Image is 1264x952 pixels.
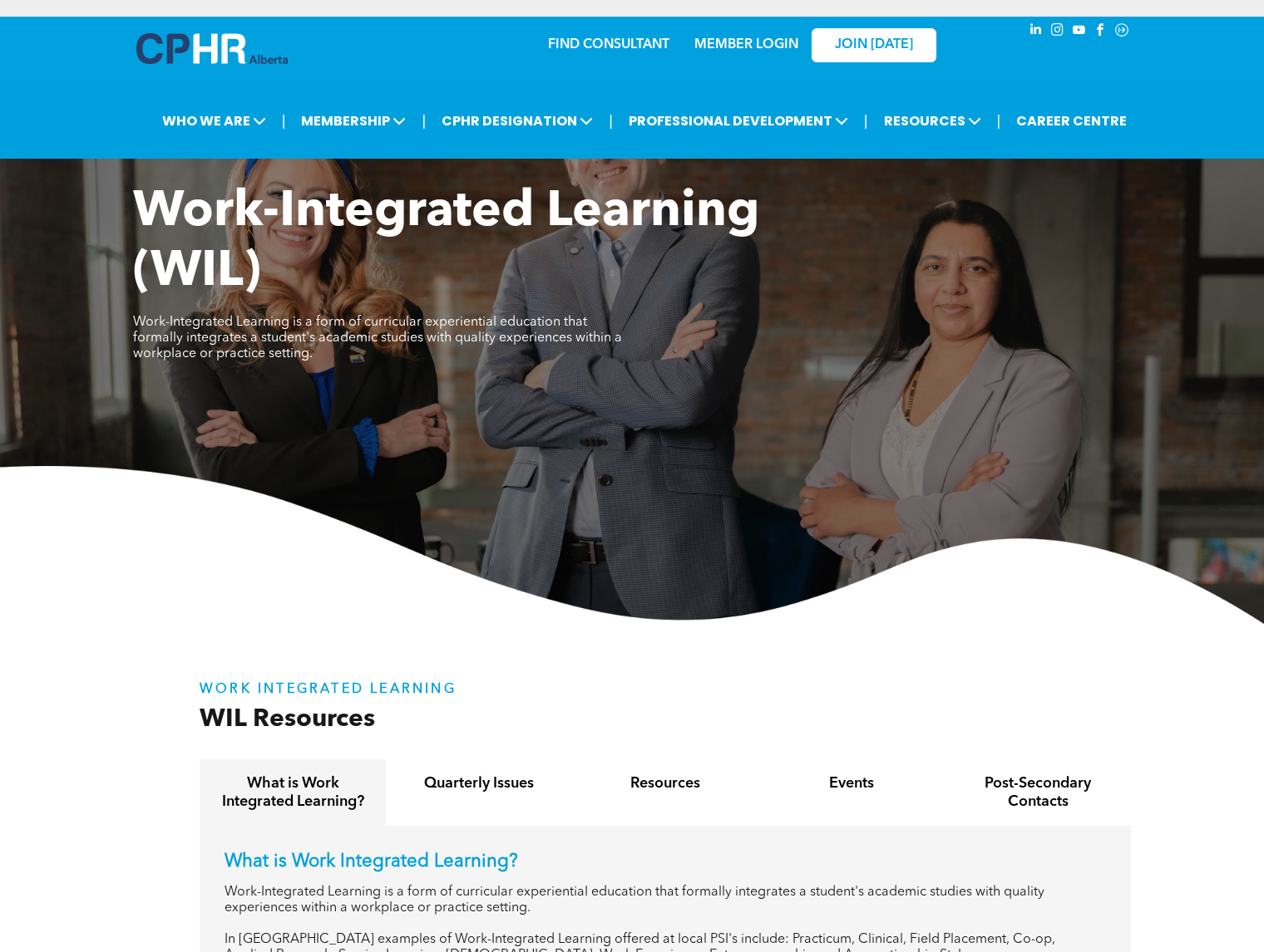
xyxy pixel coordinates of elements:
h4: Events [773,774,930,793]
a: MEMBER LOGIN [694,38,798,52]
h4: Resources [587,774,743,793]
span: RESOURCES [879,106,986,136]
a: FIND CONSULTANT [548,38,669,52]
span: CPHR DESIGNATION [437,106,598,136]
li: | [609,104,613,138]
span: WIL Resources [200,707,375,732]
h4: Quarterly Issues [401,774,557,793]
a: instagram [1048,21,1066,43]
a: Social network [1113,21,1131,43]
span: WHO WE ARE [157,106,271,136]
a: CAREER CENTRE [1011,106,1132,136]
li: | [997,104,1001,138]
li: | [864,104,868,138]
a: youtube [1069,21,1088,43]
li: | [422,104,426,138]
span: Work-Integrated Learning is a form of curricular experiential education that formally integrates ... [133,316,622,361]
span: Work-Integrated Learning (WIL) [133,188,759,297]
h4: What is Work Integrated Learning? [215,774,371,811]
p: Work-Integrated Learning is a form of curricular experiential education that formally integrates ... [225,885,1106,916]
a: JOIN [DATE] [812,28,936,62]
a: linkedin [1026,21,1044,43]
h4: Post-Secondary Contacts [960,774,1116,811]
span: PROFESSIONAL DEVELOPMENT [624,106,853,136]
span: JOIN [DATE] [835,37,913,53]
p: What is Work Integrated Learning? [225,851,1106,872]
li: | [282,104,286,138]
span: MEMBERSHIP [296,106,411,136]
img: A blue and white logo for cp alberta [136,33,288,64]
strong: WORK INTEGRATED LEARNING [200,683,457,696]
a: facebook [1091,21,1109,43]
